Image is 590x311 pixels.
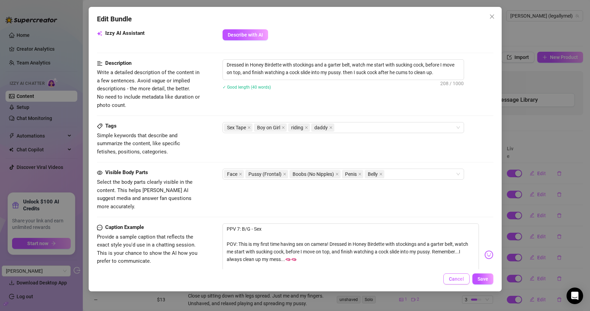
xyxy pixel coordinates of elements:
[224,123,253,132] span: Sex Tape
[358,172,362,176] span: close
[365,170,384,178] span: Belly
[379,172,383,176] span: close
[314,124,328,131] span: daddy
[223,60,464,78] textarea: Dressed in Honey Birdette with stockings and a garter belt, watch me start with sucking cock, bef...
[329,126,333,129] span: close
[291,124,303,131] span: riding
[223,29,268,40] button: Describe with AI
[105,60,131,66] strong: Description
[97,69,200,108] span: Write a detailed description of the content in a few sentences. Avoid vague or implied descriptio...
[335,172,339,176] span: close
[486,14,498,19] span: Close
[567,288,583,304] div: Open Intercom Messenger
[105,123,117,129] strong: Tags
[345,170,357,178] span: Penis
[228,32,263,38] span: Describe with AI
[105,169,148,175] strong: Visible Body Parts
[305,126,308,129] span: close
[254,123,287,132] span: Boy on Girl
[282,126,285,129] span: close
[484,250,493,259] img: svg%3e
[247,126,251,129] span: close
[368,170,378,178] span: Belly
[283,172,286,176] span: close
[449,276,464,282] span: Cancel
[311,123,334,132] span: daddy
[257,124,280,131] span: Boy on Girl
[97,179,193,210] span: Select the body parts clearly visible in the content. This helps [PERSON_NAME] AI suggest media a...
[486,11,498,22] button: Close
[245,170,288,178] span: Pussy (Frontal)
[472,273,493,284] button: Save
[239,172,242,176] span: close
[105,30,145,36] strong: Izzy AI Assistant
[248,170,282,178] span: Pussy (Frontal)
[223,223,479,280] textarea: PPV 7: B/G - Sex POV: This is my first time having sex on camera! Dressed in Honey Birdette with ...
[97,59,102,68] span: align-left
[97,14,132,24] span: Edit Bundle
[289,170,341,178] span: Boobs (No Nipples)
[97,123,102,129] span: tag
[97,132,180,155] span: Simple keywords that describe and summarize the content, like specific fetishes, positions, categ...
[224,170,244,178] span: Face
[97,234,197,264] span: Provide a sample caption that reflects the exact style you'd use in a chatting session. This is y...
[227,124,246,131] span: Sex Tape
[97,223,102,232] span: message
[342,170,363,178] span: Penis
[97,170,102,175] span: eye
[105,224,144,230] strong: Caption Example
[489,14,495,19] span: close
[443,273,470,284] button: Cancel
[223,85,271,90] span: ✓ Good length (40 words)
[227,170,237,178] span: Face
[293,170,334,178] span: Boobs (No Nipples)
[288,123,310,132] span: riding
[478,276,488,282] span: Save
